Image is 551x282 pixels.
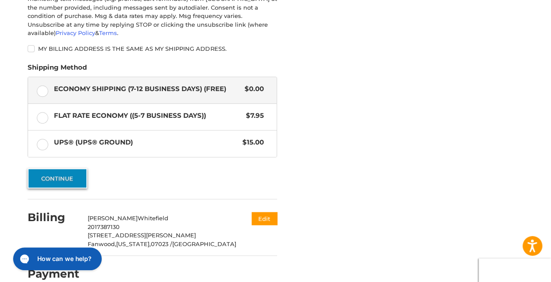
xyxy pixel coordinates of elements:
iframe: Google Customer Reviews [479,258,551,282]
a: Terms [99,29,117,36]
legend: Shipping Method [28,63,87,77]
span: 2017387130 [88,223,120,230]
h2: Payment [28,267,79,281]
span: Economy Shipping (7-12 Business Days) (Free) [54,84,241,94]
span: Flat Rate Economy ((5-7 Business Days)) [54,111,242,121]
span: [US_STATE], [116,240,151,247]
a: Privacy Policy [56,29,95,36]
span: [GEOGRAPHIC_DATA] [172,240,236,247]
span: 07023 / [151,240,172,247]
button: Edit [252,212,277,225]
span: Whitefield [138,215,168,222]
span: [STREET_ADDRESS][PERSON_NAME] [88,232,196,239]
h2: Billing [28,211,79,224]
span: $0.00 [240,84,264,94]
iframe: Gorgias live chat messenger [9,244,104,273]
span: UPS® (UPS® Ground) [54,137,238,148]
label: My billing address is the same as my shipping address. [28,45,277,52]
span: $7.95 [242,111,264,121]
span: Fanwood, [88,240,116,247]
span: $15.00 [238,137,264,148]
button: Continue [28,168,87,188]
span: [PERSON_NAME] [88,215,138,222]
